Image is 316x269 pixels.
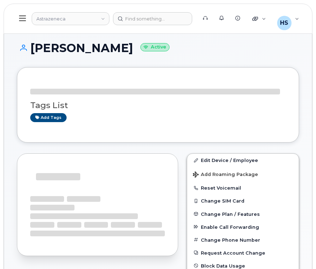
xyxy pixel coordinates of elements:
span: Change Plan / Features [201,211,260,217]
button: Request Account Change [187,246,299,259]
small: Active [140,43,170,51]
button: Add Roaming Package [187,167,299,181]
button: Enable Call Forwarding [187,221,299,233]
span: Enable Call Forwarding [201,224,259,229]
h3: Tags List [30,101,286,110]
button: Change SIM Card [187,194,299,207]
span: Add Roaming Package [193,172,258,178]
h1: [PERSON_NAME] [17,42,299,54]
a: Add tags [30,113,67,122]
button: Change Phone Number [187,233,299,246]
a: Edit Device / Employee [187,154,299,167]
button: Change Plan / Features [187,208,299,221]
button: Reset Voicemail [187,181,299,194]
